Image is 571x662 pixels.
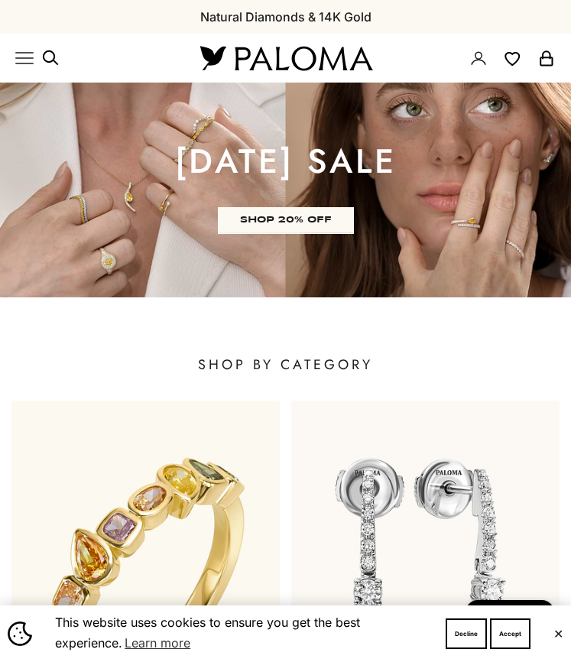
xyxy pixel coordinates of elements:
[200,7,371,27] p: Natural Diamonds & 14K Gold
[218,207,354,234] a: SHOP 20% OFF
[469,34,556,83] nav: Secondary navigation
[55,613,422,654] span: This website uses cookies to ensure you get the best experience.
[122,631,193,654] a: Learn more
[8,621,32,646] img: Cookie banner
[446,618,487,649] button: Decline
[553,629,563,638] button: Close
[461,600,559,650] inbox-online-store-chat: Shopify online store chat
[175,146,397,177] p: [DATE] sale
[490,618,530,649] button: Accept
[15,49,164,67] nav: Primary navigation
[6,349,565,380] p: SHOP BY CATEGORY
